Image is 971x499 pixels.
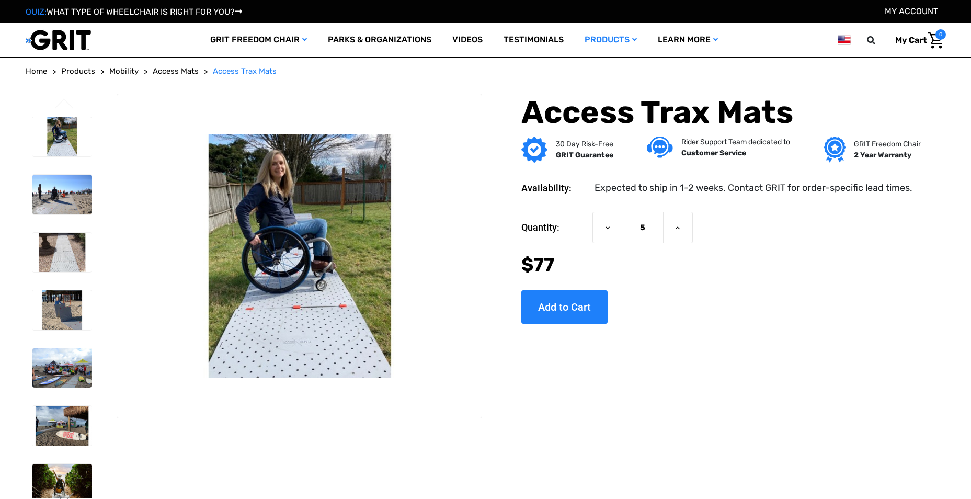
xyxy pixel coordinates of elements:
a: Products [61,65,95,77]
nav: Breadcrumb [26,65,946,77]
p: Rider Support Team dedicated to [681,137,790,148]
span: 0 [935,29,946,40]
img: Access Trax Mats [32,117,92,157]
a: GRIT Freedom Chair [200,23,317,57]
span: QUIZ: [26,7,47,17]
span: Access Trax Mats [213,66,277,76]
p: 30 Day Risk-Free [556,139,613,150]
a: Learn More [647,23,728,57]
a: Testimonials [493,23,574,57]
img: GRIT All-Terrain Wheelchair and Mobility Equipment [26,29,91,51]
a: Products [574,23,647,57]
strong: GRIT Guarantee [556,151,613,160]
a: Parks & Organizations [317,23,442,57]
a: Mobility [109,65,139,77]
img: Access Trax Mats [32,290,92,330]
strong: 2 Year Warranty [854,151,911,160]
img: us.png [838,33,850,47]
a: Home [26,65,47,77]
img: Grit freedom [824,137,846,163]
a: QUIZ:WHAT TYPE OF WHEELCHAIR IS RIGHT FOR YOU? [26,7,242,17]
img: Access Trax Mats [32,233,92,273]
dd: Expected to ship in 1-2 weeks. Contact GRIT for order-specific lead times. [595,181,912,195]
label: Quantity: [521,212,587,243]
a: Access Trax Mats [213,65,277,77]
span: Mobility [109,66,139,76]
img: Cart [928,32,943,49]
strong: Customer Service [681,149,746,157]
p: GRIT Freedom Chair [854,139,921,150]
input: Add to Cart [521,290,608,324]
a: Access Mats [153,65,199,77]
span: Home [26,66,47,76]
img: Access Trax Mats [32,175,92,214]
img: Access Trax Mats [117,134,481,377]
img: Access Trax Mats [32,348,92,388]
a: Account [885,6,938,16]
img: Access Trax Mats [32,406,92,446]
img: GRIT Guarantee [521,137,547,163]
button: Go to slide 6 of 6 [53,98,75,111]
h1: Access Trax Mats [521,94,918,131]
dt: Availability: [521,181,587,195]
a: Videos [442,23,493,57]
img: Customer service [647,137,673,158]
input: Search [872,29,887,51]
span: Products [61,66,95,76]
a: Cart with 0 items [887,29,946,51]
span: $77 [521,254,554,276]
span: My Cart [895,35,927,45]
span: Access Mats [153,66,199,76]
